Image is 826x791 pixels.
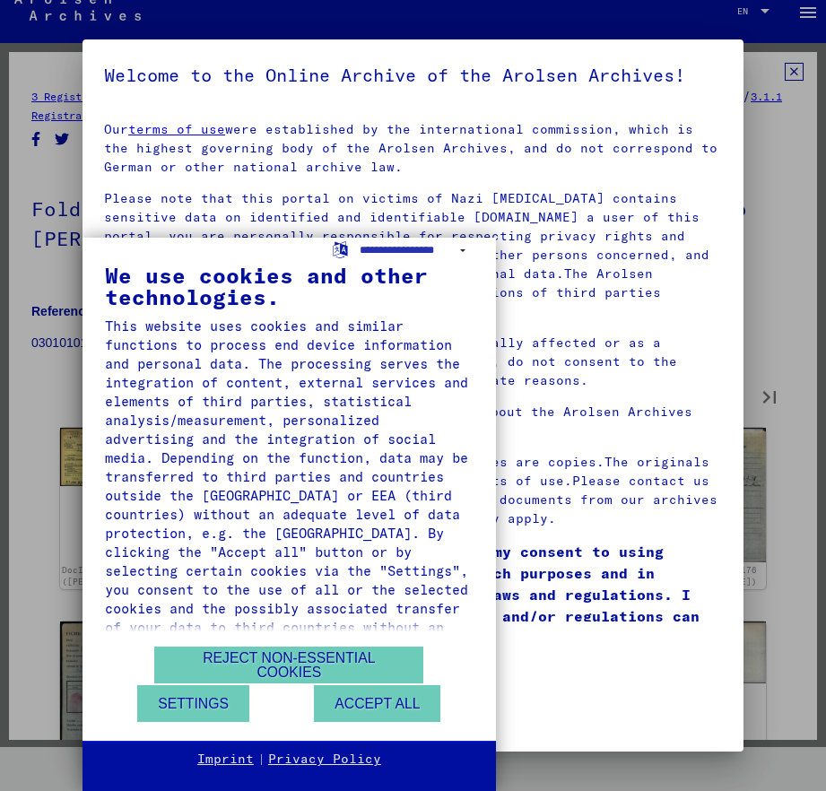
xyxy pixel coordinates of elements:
button: Accept all [314,685,440,722]
a: Privacy Policy [268,751,381,769]
div: We use cookies and other technologies. [105,265,474,308]
button: Reject non-essential cookies [154,647,423,683]
a: Imprint [197,751,254,769]
div: This website uses cookies and similar functions to process end device information and personal da... [105,317,474,656]
button: Settings [137,685,249,722]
